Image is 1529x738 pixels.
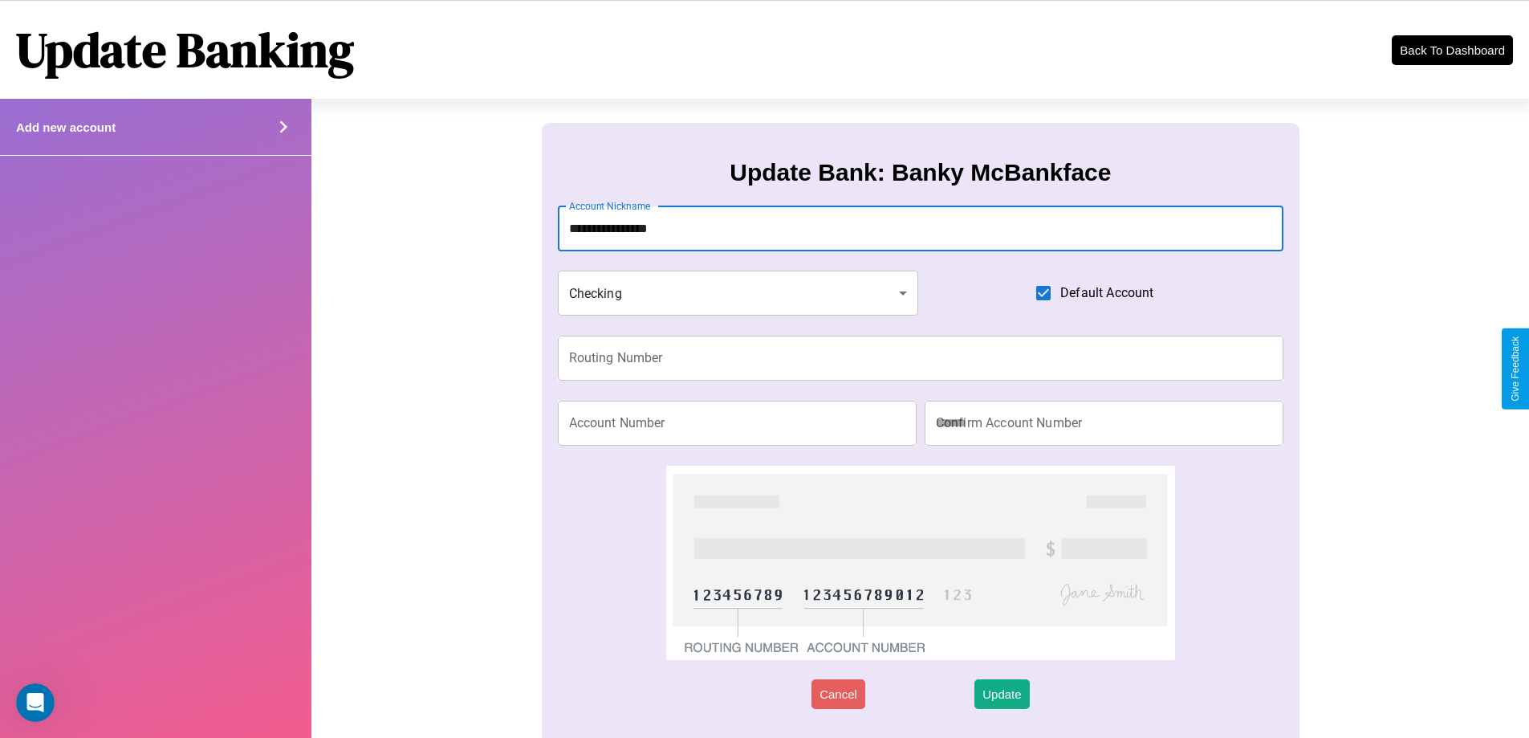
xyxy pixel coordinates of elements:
iframe: Intercom live chat [16,683,55,722]
button: Back To Dashboard [1392,35,1513,65]
div: Checking [558,271,919,316]
button: Cancel [811,679,865,709]
label: Account Nickname [569,199,651,213]
span: Default Account [1060,283,1153,303]
h1: Update Banking [16,17,354,83]
h4: Add new account [16,120,116,134]
img: check [666,466,1174,660]
button: Update [974,679,1029,709]
div: Give Feedback [1510,336,1521,402]
h3: Update Bank: Banky McBankface [730,159,1111,186]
